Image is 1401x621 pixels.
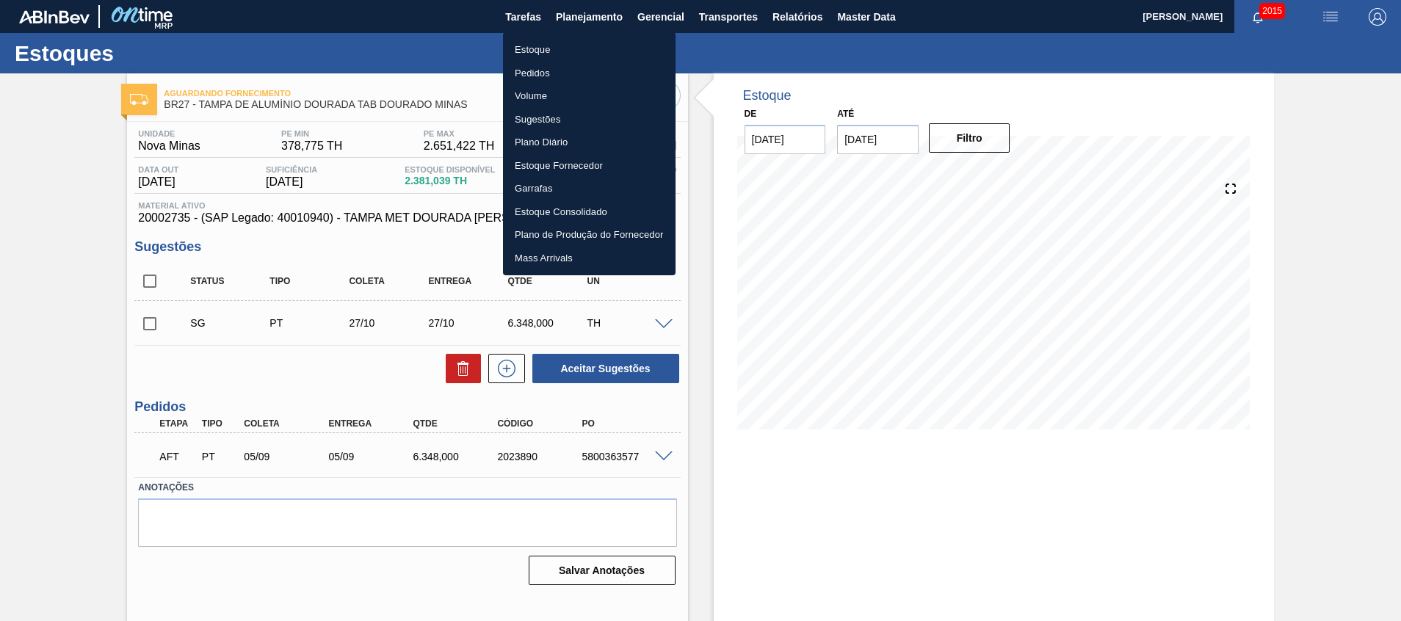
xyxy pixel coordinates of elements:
a: Plano Diário [503,131,676,154]
a: Volume [503,84,676,108]
a: Estoque [503,38,676,62]
a: Sugestões [503,108,676,131]
a: Mass Arrivals [503,247,676,270]
a: Estoque Fornecedor [503,154,676,178]
a: Pedidos [503,62,676,85]
a: Estoque Consolidado [503,200,676,224]
a: Garrafas [503,177,676,200]
a: Plano de Produção do Fornecedor [503,223,676,247]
